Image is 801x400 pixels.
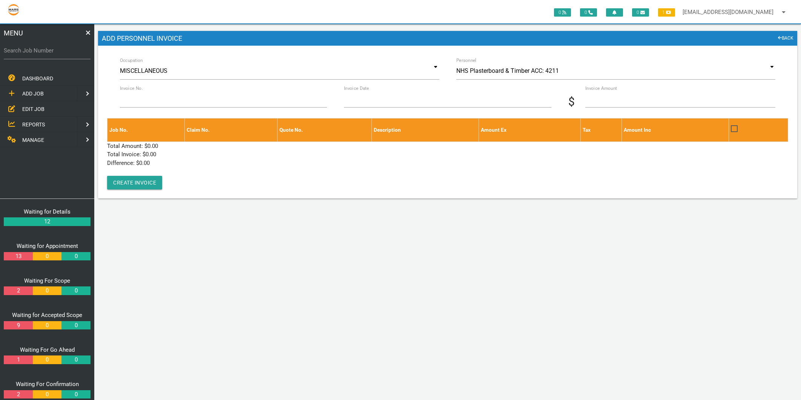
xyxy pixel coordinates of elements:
[8,4,20,16] img: s3file
[120,85,143,92] label: Invoice No.
[24,208,71,215] a: Waiting for Details
[107,159,788,168] p: Difference: $
[4,217,91,226] a: 12
[33,355,61,364] a: 0
[12,312,82,318] a: Waiting for Accepted Scope
[61,355,90,364] a: 0
[185,118,278,142] th: Claim No.
[61,321,90,330] a: 0
[22,75,53,82] span: DASHBOARD
[16,381,79,388] a: Waiting For Confirmation
[107,142,788,151] p: Total Amount: $
[4,46,91,55] label: Search Job Number
[4,286,32,295] a: 2
[554,8,571,17] span: 0
[4,252,32,261] a: 13
[4,321,32,330] a: 9
[4,28,23,38] span: MENU
[139,160,150,166] span: 0.00
[580,8,597,17] span: 0
[632,8,649,17] span: 0
[61,252,90,261] a: 0
[107,176,162,189] button: Create Invoice
[4,355,32,364] a: 1
[22,137,44,143] span: MANAGE
[278,118,372,142] th: Quote No.
[778,35,794,42] a: BACK
[658,8,675,17] span: 1
[107,118,185,142] th: Job No.
[33,321,61,330] a: 0
[20,346,75,353] a: Waiting For Go Ahead
[24,277,70,284] a: Waiting For Scope
[580,118,621,142] th: Tax
[33,252,61,261] a: 0
[61,286,90,295] a: 0
[120,57,143,64] label: Occupation
[33,390,61,399] a: 0
[479,118,580,142] th: Amount Ex
[22,91,44,97] span: ADD JOB
[107,150,788,159] p: Total Invoice: $
[146,151,156,158] span: 0.00
[585,85,738,92] label: Invoice Amount
[621,118,729,142] th: Amount Inc
[98,31,797,46] h1: Add Personnel Invoice
[22,106,44,112] span: EDIT JOB
[568,93,585,110] span: $
[344,85,369,92] label: Invoice Date
[33,286,61,295] a: 0
[4,390,32,399] a: 2
[456,57,477,64] label: Personnel
[61,390,90,399] a: 0
[17,243,78,249] a: Waiting for Appointment
[22,122,45,128] span: REPORTS
[371,118,479,142] th: Description
[147,143,158,149] span: 0.00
